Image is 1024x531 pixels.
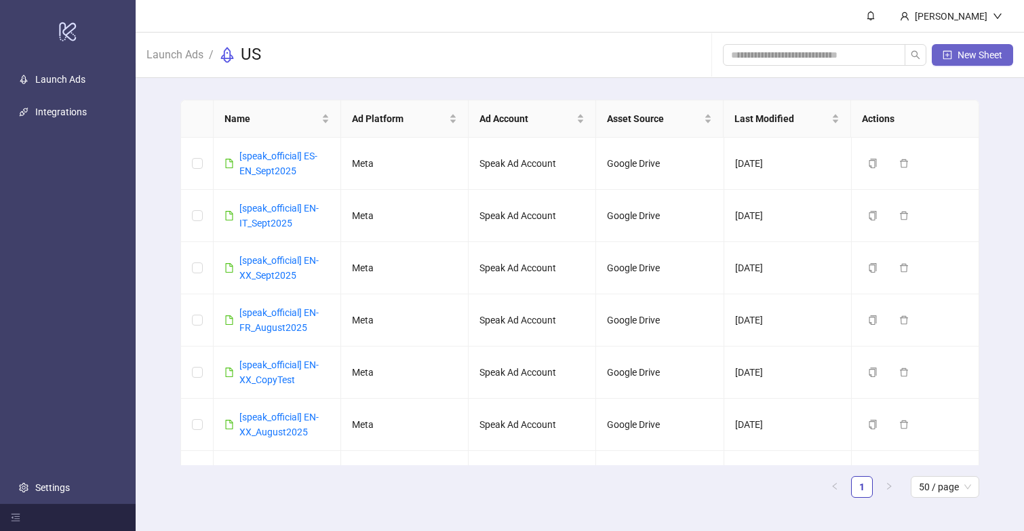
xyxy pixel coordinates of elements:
[900,12,909,21] span: user
[885,482,893,490] span: right
[341,242,469,294] td: Meta
[239,307,319,333] a: [speak_official] EN-FR_August2025
[596,242,724,294] td: Google Drive
[341,190,469,242] td: Meta
[596,138,724,190] td: Google Drive
[144,46,206,61] a: Launch Ads
[341,347,469,399] td: Meta
[899,263,909,273] span: delete
[35,106,87,117] a: Integrations
[596,294,724,347] td: Google Drive
[239,412,319,437] a: [speak_official] EN-XX_August2025
[596,347,724,399] td: Google Drive
[219,47,235,63] span: rocket
[596,451,724,518] td: Google Drive
[469,190,596,242] td: Speak Ad Account
[851,476,873,498] li: 1
[239,359,319,385] a: [speak_official] EN-XX_CopyTest
[734,111,829,126] span: Last Modified
[919,477,971,497] span: 50 / page
[469,100,596,138] th: Ad Account
[239,464,330,505] a: [speak_official] Speak Ad Account Launch Sheet
[224,315,234,325] span: file
[911,476,979,498] div: Page Size
[868,211,878,220] span: copy
[724,190,852,242] td: [DATE]
[596,100,724,138] th: Asset Source
[469,451,596,518] td: Speak Ad Account
[958,50,1002,60] span: New Sheet
[224,159,234,168] span: file
[469,294,596,347] td: Speak Ad Account
[824,476,846,498] button: left
[224,211,234,220] span: file
[596,399,724,451] td: Google Drive
[878,476,900,498] button: right
[724,294,852,347] td: [DATE]
[239,151,317,176] a: [speak_official] ES-EN_Sept2025
[224,420,234,429] span: file
[224,368,234,377] span: file
[724,100,851,138] th: Last Modified
[868,315,878,325] span: copy
[868,159,878,168] span: copy
[909,9,993,24] div: [PERSON_NAME]
[341,100,469,138] th: Ad Platform
[831,482,839,490] span: left
[469,347,596,399] td: Speak Ad Account
[209,44,214,66] li: /
[341,399,469,451] td: Meta
[596,190,724,242] td: Google Drive
[899,159,909,168] span: delete
[824,476,846,498] li: Previous Page
[993,12,1002,21] span: down
[239,203,319,229] a: [speak_official] EN-IT_Sept2025
[724,451,852,518] td: [DATE]
[878,476,900,498] li: Next Page
[239,255,319,281] a: [speak_official] EN-XX_Sept2025
[899,315,909,325] span: delete
[724,242,852,294] td: [DATE]
[469,399,596,451] td: Speak Ad Account
[352,111,446,126] span: Ad Platform
[851,100,979,138] th: Actions
[469,242,596,294] td: Speak Ad Account
[899,211,909,220] span: delete
[479,111,574,126] span: Ad Account
[341,451,469,518] td: Meta
[866,11,875,20] span: bell
[724,138,852,190] td: [DATE]
[224,111,319,126] span: Name
[35,74,85,85] a: Launch Ads
[35,482,70,493] a: Settings
[724,347,852,399] td: [DATE]
[607,111,701,126] span: Asset Source
[341,294,469,347] td: Meta
[868,368,878,377] span: copy
[469,138,596,190] td: Speak Ad Account
[868,420,878,429] span: copy
[899,420,909,429] span: delete
[224,263,234,273] span: file
[214,100,341,138] th: Name
[868,263,878,273] span: copy
[943,50,952,60] span: plus-square
[341,138,469,190] td: Meta
[899,368,909,377] span: delete
[911,50,920,60] span: search
[241,44,261,66] h3: US
[932,44,1013,66] button: New Sheet
[11,513,20,522] span: menu-fold
[724,399,852,451] td: [DATE]
[852,477,872,497] a: 1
